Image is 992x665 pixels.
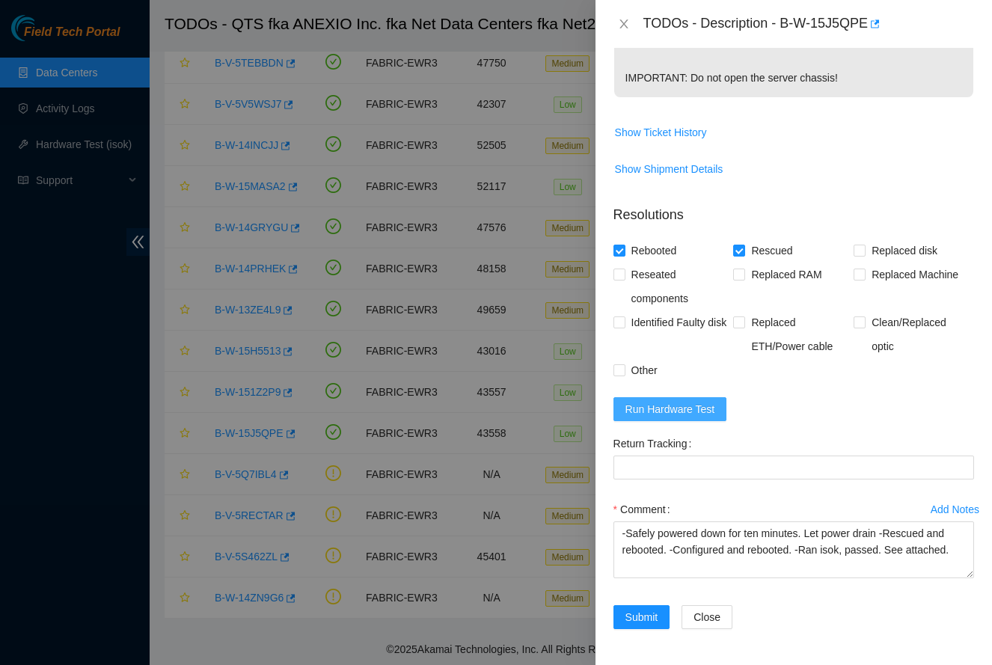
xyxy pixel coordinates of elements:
span: Reseated components [625,263,734,310]
span: close [618,18,630,30]
span: Submit [625,609,658,625]
button: Show Ticket History [614,120,708,144]
button: Submit [613,605,670,629]
textarea: Comment [613,521,974,578]
div: TODOs - Description - B-W-15J5QPE [643,12,974,36]
span: Clean/Replaced optic [866,310,974,358]
label: Comment [613,497,676,521]
span: Run Hardware Test [625,401,715,417]
button: Close [682,605,732,629]
div: Add Notes [931,504,979,515]
span: Identified Faulty disk [625,310,733,334]
button: Close [613,17,634,31]
span: Show Shipment Details [615,161,723,177]
button: Show Shipment Details [614,157,724,181]
span: Show Ticket History [615,124,707,141]
p: Resolutions [613,193,974,225]
span: Replaced disk [866,239,943,263]
span: Replaced ETH/Power cable [745,310,854,358]
button: Add Notes [930,497,980,521]
span: Rescued [745,239,798,263]
span: Other [625,358,664,382]
span: Rebooted [625,239,683,263]
span: Close [694,609,720,625]
label: Return Tracking [613,432,698,456]
span: Replaced Machine [866,263,964,286]
span: Replaced RAM [745,263,827,286]
input: Return Tracking [613,456,974,479]
button: Run Hardware Test [613,397,727,421]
